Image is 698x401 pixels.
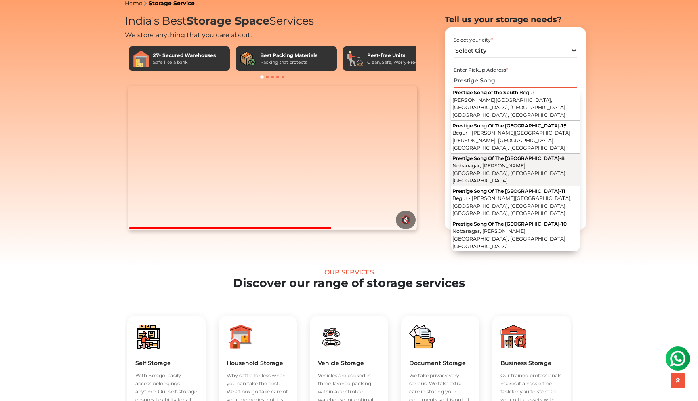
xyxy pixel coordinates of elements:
div: Enter Pickup Address [454,66,577,74]
img: boxigo_packers_and_movers_huge_savings [227,324,252,350]
span: Prestige Song Of The [GEOGRAPHIC_DATA]-8 [452,155,565,161]
span: Begur - [PERSON_NAME][GEOGRAPHIC_DATA], [GEOGRAPHIC_DATA], [GEOGRAPHIC_DATA], [GEOGRAPHIC_DATA], ... [452,195,572,216]
img: boxigo_packers_and_movers_huge_savings [318,324,344,350]
h1: India's Best Services [125,15,420,28]
img: Pest-free Units [347,51,363,67]
img: Best Packing Materials [240,51,256,67]
span: Begur - [PERSON_NAME][GEOGRAPHIC_DATA][PERSON_NAME], [GEOGRAPHIC_DATA], [GEOGRAPHIC_DATA], [GEOGR... [452,130,570,151]
button: Prestige Song of the South Begur - [PERSON_NAME][GEOGRAPHIC_DATA], [GEOGRAPHIC_DATA], [GEOGRAPHIC... [451,88,580,121]
input: Select Building or Nearest Landmark [454,74,577,88]
video: Your browser does not support the video tag. [128,86,416,230]
h5: Household Storage [227,359,288,367]
div: Safe like a bank [153,59,216,66]
div: 27+ Secured Warehouses [153,52,216,59]
h5: Document Storage [409,359,471,367]
span: Begur - [PERSON_NAME][GEOGRAPHIC_DATA], [GEOGRAPHIC_DATA], [GEOGRAPHIC_DATA], [GEOGRAPHIC_DATA], ... [452,89,567,118]
span: Nobanagar, [PERSON_NAME], [GEOGRAPHIC_DATA], [GEOGRAPHIC_DATA], [GEOGRAPHIC_DATA] [452,228,567,249]
div: Best Packing Materials [260,52,317,59]
div: Packing that protects [260,59,317,66]
span: Prestige Song Of The [GEOGRAPHIC_DATA]-10 [452,221,567,227]
h5: Self Storage [135,359,197,367]
button: Prestige Song Of The [GEOGRAPHIC_DATA]-8 Nobanagar, [PERSON_NAME], [GEOGRAPHIC_DATA], [GEOGRAPHIC... [451,154,580,186]
h2: Discover our range of storage services [28,276,670,290]
span: Prestige Song Of The [GEOGRAPHIC_DATA]-11 [452,188,566,194]
span: Prestige Song Of The [GEOGRAPHIC_DATA]-15 [452,122,566,129]
h2: Tell us your storage needs? [445,15,586,24]
span: We store anything that you care about. [125,31,252,39]
div: Our Services [28,268,670,276]
div: Select your city [454,36,577,44]
span: Nobanagar, [PERSON_NAME], [GEOGRAPHIC_DATA], [GEOGRAPHIC_DATA], [GEOGRAPHIC_DATA] [452,163,567,184]
span: Prestige Song of the South [452,89,518,95]
h5: Vehicle Storage [318,359,380,367]
button: 🔇 [396,211,416,229]
div: Pest-free Units [367,52,418,59]
button: Prestige Song Of The [GEOGRAPHIC_DATA]-15 Begur - [PERSON_NAME][GEOGRAPHIC_DATA][PERSON_NAME], [G... [451,121,580,154]
img: boxigo_packers_and_movers_huge_savings [500,324,526,350]
div: Clean, Safe, Worry-Free [367,59,418,66]
button: scroll up [671,373,685,388]
img: whatsapp-icon.svg [8,8,24,24]
img: 27+ Secured Warehouses [133,51,149,67]
img: boxigo_packers_and_movers_huge_savings [135,324,161,350]
span: Storage Space [187,14,269,27]
button: Prestige Song Of The [GEOGRAPHIC_DATA]-10 Nobanagar, [PERSON_NAME], [GEOGRAPHIC_DATA], [GEOGRAPHI... [451,219,580,251]
img: boxigo_packers_and_movers_huge_savings [409,324,435,350]
button: Prestige Song Of The [GEOGRAPHIC_DATA]-11 Begur - [PERSON_NAME][GEOGRAPHIC_DATA], [GEOGRAPHIC_DAT... [451,186,580,219]
h5: Business Storage [500,359,562,367]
